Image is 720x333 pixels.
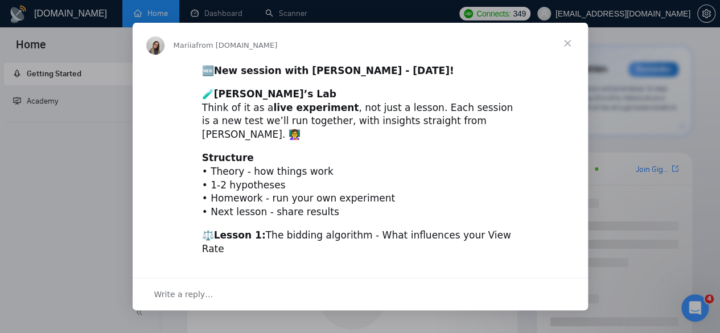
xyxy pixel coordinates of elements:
[146,36,164,55] img: Profile image for Mariia
[174,41,196,50] span: Mariia
[154,287,213,302] span: Write a reply…
[202,64,519,78] div: 🆕
[547,23,588,64] span: Close
[273,102,359,113] b: live experiment
[214,88,336,100] b: [PERSON_NAME]’s Lab
[196,41,277,50] span: from [DOMAIN_NAME]
[202,151,519,219] div: • Theory - how things work • 1-2 hypotheses • Homework - run your own experiment • Next lesson - ...
[202,152,254,163] b: Structure
[214,229,266,241] b: Lesson 1:
[214,65,454,76] b: New session with [PERSON_NAME] - [DATE]!
[202,88,519,142] div: 🧪 Think of it as a , not just a lesson. Each session is a new test we’ll run together, with insig...
[202,229,519,256] div: ⚖️ The bidding algorithm - What influences your View Rate
[133,278,588,310] div: Open conversation and reply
